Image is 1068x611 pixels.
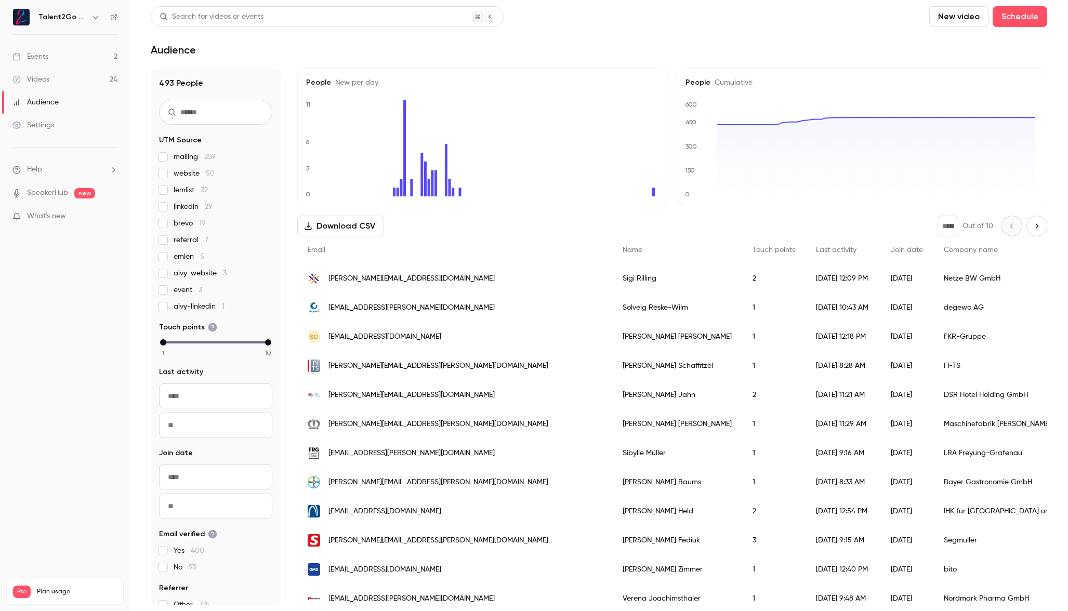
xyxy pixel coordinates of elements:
input: From [159,464,272,489]
span: 374 [199,601,209,608]
h1: Audience [151,44,196,56]
span: 32 [201,187,208,194]
span: Touch points [159,322,217,333]
span: new [74,188,95,198]
span: Company name [944,246,998,254]
img: f-i-ts.de [308,360,320,372]
div: 1 [742,439,806,468]
text: 600 [685,101,697,108]
div: 1 [742,468,806,497]
div: [DATE] 9:15 AM [806,526,880,555]
span: [PERSON_NAME][EMAIL_ADDRESS][PERSON_NAME][DOMAIN_NAME] [328,535,548,546]
div: 3 [742,526,806,555]
div: Videos [12,74,49,85]
p: Out of 10 [962,221,993,231]
text: 0 [306,191,310,198]
div: [DATE] 12:18 PM [806,322,880,351]
span: 3 [199,286,202,294]
span: aivy-linkedin [174,301,225,312]
div: [DATE] [880,439,933,468]
input: To [159,413,272,437]
span: lemlist [174,185,208,195]
span: [EMAIL_ADDRESS][PERSON_NAME][DOMAIN_NAME] [328,302,495,313]
div: [DATE] [880,409,933,439]
div: [DATE] 10:43 AM [806,293,880,322]
img: landkreis-frg.de [308,447,320,459]
div: [DATE] 12:09 PM [806,264,880,293]
span: [EMAIL_ADDRESS][PERSON_NAME][DOMAIN_NAME] [328,593,495,604]
text: 3 [306,165,310,172]
div: Sibylle Müller [612,439,742,468]
div: 2 [742,380,806,409]
span: 29 [205,203,213,210]
span: [EMAIL_ADDRESS][DOMAIN_NAME] [328,564,441,575]
span: [PERSON_NAME][EMAIL_ADDRESS][DOMAIN_NAME] [328,273,495,284]
div: max [265,339,271,346]
span: Email verified [159,529,217,539]
span: Other [174,600,209,610]
div: [DATE] 9:16 AM [806,439,880,468]
div: Search for videos or events [160,11,263,22]
div: [DATE] 12:54 PM [806,497,880,526]
span: 259 [204,153,216,161]
div: Solveig Reske-Wilm [612,293,742,322]
img: muenchen.ihk.de [308,505,320,517]
img: nordmark-pharma.de [308,592,320,605]
div: [DATE] 8:33 AM [806,468,880,497]
div: [PERSON_NAME] Schaffitzel [612,351,742,380]
span: No [174,562,196,573]
span: mailing [174,152,216,162]
div: [DATE] [880,322,933,351]
span: UTM Source [159,135,202,145]
span: Join date [891,246,923,254]
div: [PERSON_NAME] [PERSON_NAME] [612,409,742,439]
span: [EMAIL_ADDRESS][DOMAIN_NAME] [328,331,441,342]
text: 11 [306,101,310,108]
a: SpeakerHub [27,188,68,198]
span: [PERSON_NAME][EMAIL_ADDRESS][PERSON_NAME][DOMAIN_NAME] [328,361,548,371]
input: From [159,383,272,408]
span: website [174,168,215,179]
div: 1 [742,555,806,584]
div: [PERSON_NAME] [PERSON_NAME] [612,322,742,351]
span: Pro [13,586,31,598]
div: [DATE] [880,526,933,555]
div: 1 [742,351,806,380]
div: [DATE] 8:28 AM [806,351,880,380]
h1: 493 People [159,77,272,89]
div: [PERSON_NAME] Zimmer [612,555,742,584]
img: Talent2Go GmbH [13,9,30,25]
span: Yes [174,546,204,556]
img: bayer.com [308,476,320,488]
span: emlen [174,251,204,262]
h5: People [685,77,1039,88]
div: [PERSON_NAME] Held [612,497,742,526]
div: 1 [742,409,806,439]
span: 1 [162,348,164,357]
div: [DATE] [880,497,933,526]
div: [DATE] [880,380,933,409]
span: Join date [159,448,193,458]
span: 1 [222,303,225,310]
img: gmx.de [308,563,320,576]
span: Plan usage [37,588,117,596]
span: aivy-website [174,268,227,278]
span: linkedin [174,202,213,212]
span: New per day [331,79,378,86]
img: dsr-hotelholding.de [308,389,320,401]
span: 10 [265,348,271,357]
div: 1 [742,293,806,322]
span: [PERSON_NAME][EMAIL_ADDRESS][DOMAIN_NAME] [328,390,495,401]
span: Last activity [159,367,203,377]
span: 3 [223,270,227,277]
span: 93 [189,564,196,571]
span: 50 [206,170,215,177]
span: 5 [200,253,204,260]
span: Email [308,246,325,254]
div: [PERSON_NAME] Fediuk [612,526,742,555]
text: 450 [685,118,696,126]
text: 300 [685,143,697,150]
div: 2 [742,264,806,293]
span: 7 [205,236,208,244]
div: [DATE] 12:40 PM [806,555,880,584]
